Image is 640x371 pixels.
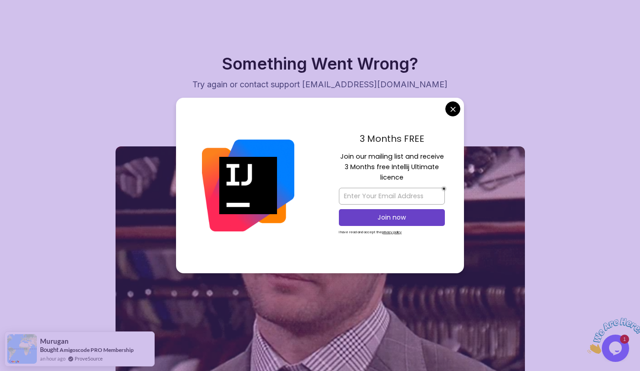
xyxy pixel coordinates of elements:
[40,355,66,362] span: an hour ago
[167,78,473,91] p: Try again or contact support [EMAIL_ADDRESS][DOMAIN_NAME]
[5,55,635,73] h2: Something Went Wrong?
[40,337,69,345] span: Murugan
[60,346,134,353] a: Amigoscode PRO Membership
[4,4,60,40] img: Chat attention grabber
[7,334,37,364] img: provesource social proof notification image
[40,346,59,353] span: Bought
[75,355,103,362] a: ProveSource
[584,314,640,357] iframe: chat widget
